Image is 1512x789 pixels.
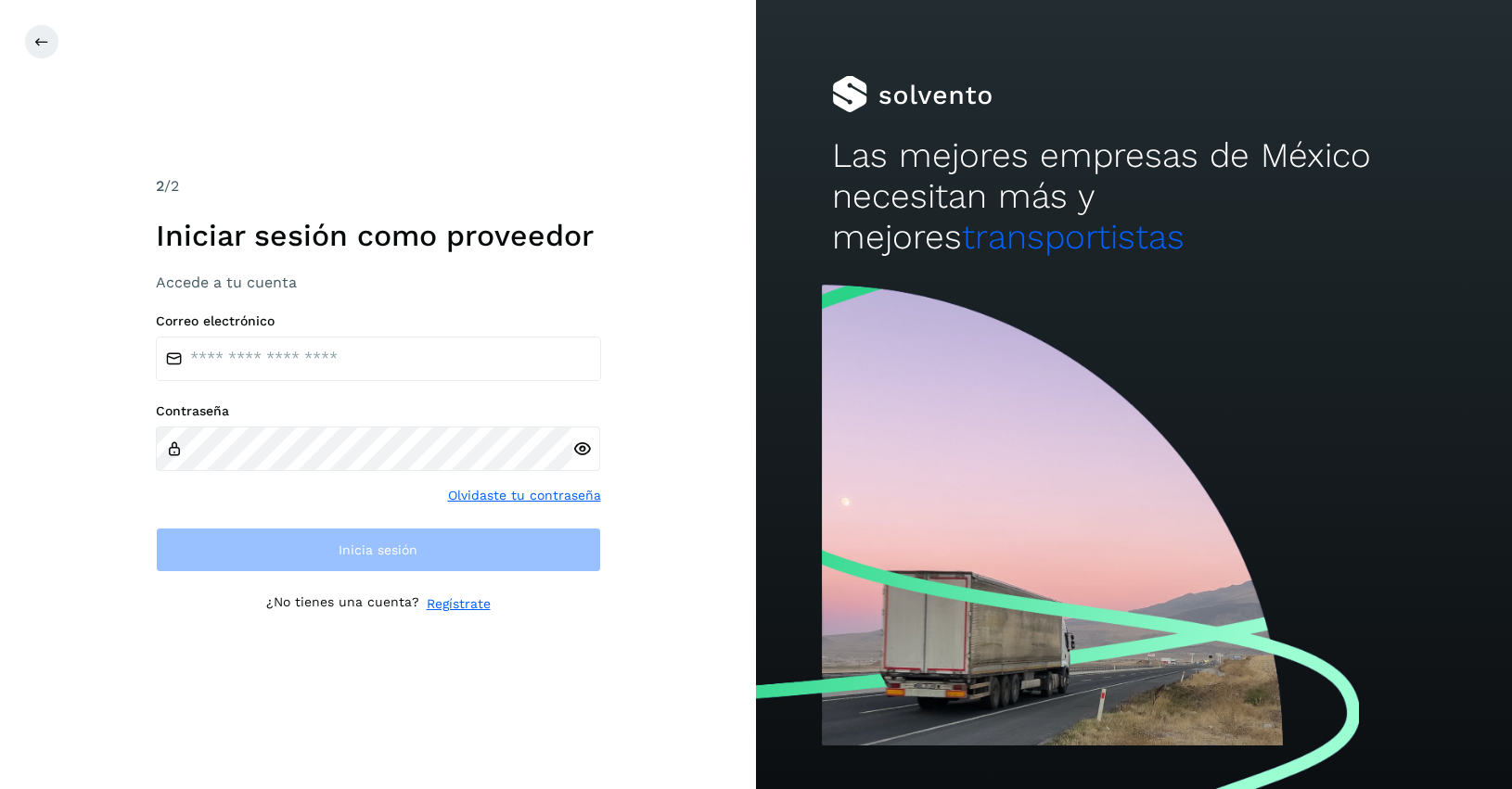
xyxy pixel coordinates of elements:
[266,594,419,614] p: ¿No tienes una cuenta?
[832,135,1437,259] h2: Las mejores empresas de México necesitan más y mejores
[156,175,601,197] div: /2
[962,217,1185,257] span: transportistas
[339,543,417,556] span: Inicia sesión
[156,177,164,195] span: 2
[427,594,491,614] a: Regístrate
[448,486,601,505] a: Olvidaste tu contraseña
[156,528,601,572] button: Inicia sesión
[156,313,601,329] label: Correo electrónico
[156,403,601,419] label: Contraseña
[156,218,601,253] h1: Iniciar sesión como proveedor
[156,274,601,291] h3: Accede a tu cuenta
